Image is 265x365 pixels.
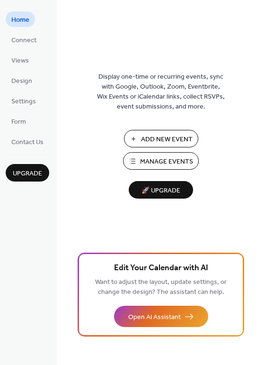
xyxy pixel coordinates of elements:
[134,184,187,197] span: 🚀 Upgrade
[11,97,36,107] span: Settings
[95,276,227,299] span: Want to adjust the layout, update settings, or change the design? The assistant can help.
[11,56,29,66] span: Views
[6,93,42,109] a: Settings
[6,73,38,88] a: Design
[6,32,42,47] a: Connect
[11,117,26,127] span: Form
[141,135,193,145] span: Add New Event
[6,52,35,68] a: Views
[129,181,193,199] button: 🚀 Upgrade
[6,113,32,129] a: Form
[6,134,49,149] a: Contact Us
[13,169,42,179] span: Upgrade
[123,152,199,170] button: Manage Events
[11,15,29,25] span: Home
[11,36,36,46] span: Connect
[97,72,225,112] span: Display one-time or recurring events, sync with Google, Outlook, Zoom, Eventbrite, Wix Events or ...
[140,157,193,167] span: Manage Events
[114,306,208,327] button: Open AI Assistant
[11,137,44,147] span: Contact Us
[124,130,198,147] button: Add New Event
[6,164,49,182] button: Upgrade
[6,11,35,27] a: Home
[11,76,32,86] span: Design
[114,262,208,275] span: Edit Your Calendar with AI
[128,312,181,322] span: Open AI Assistant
